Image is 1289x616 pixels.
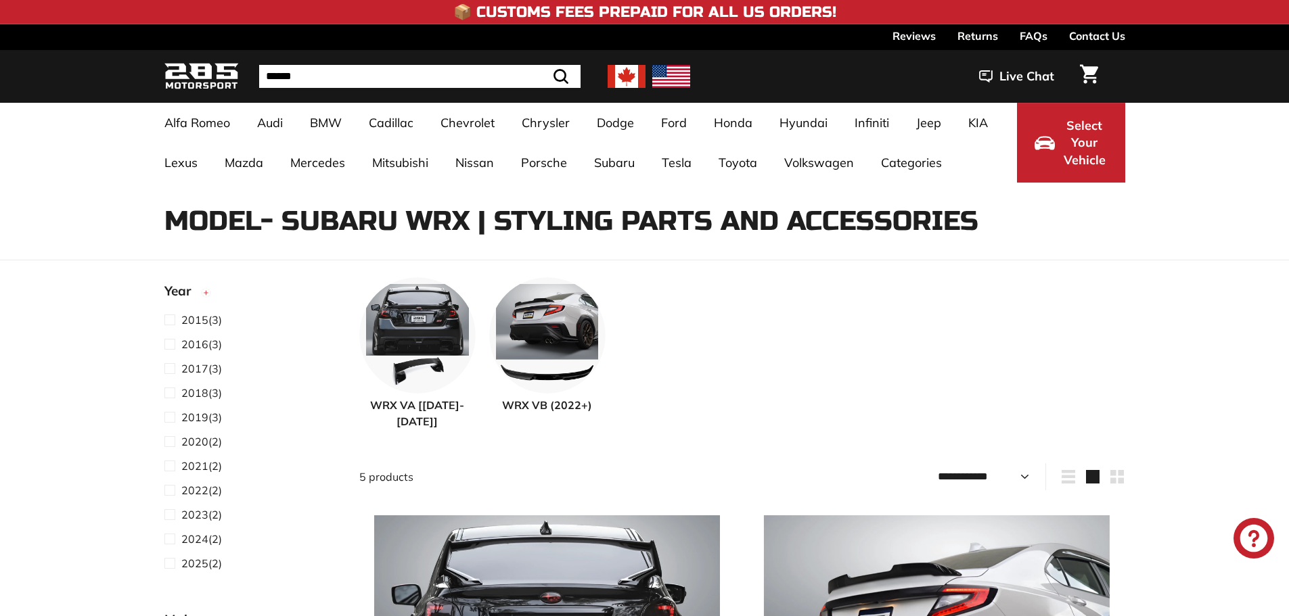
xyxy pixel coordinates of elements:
[151,143,211,183] a: Lexus
[453,4,836,20] h4: 📦 Customs Fees Prepaid for All US Orders!
[359,143,442,183] a: Mitsubishi
[164,277,338,311] button: Year
[296,103,355,143] a: BMW
[962,60,1072,93] button: Live Chat
[999,68,1054,85] span: Live Chat
[955,103,1001,143] a: KIA
[181,360,222,377] span: (3)
[903,103,955,143] a: Jeep
[700,103,766,143] a: Honda
[181,555,222,571] span: (2)
[508,103,583,143] a: Chrysler
[359,469,742,485] div: 5 products
[164,206,1125,236] h1: Model- Subaru WRX | Styling Parts and Accessories
[1062,117,1108,169] span: Select Your Vehicle
[892,24,936,47] a: Reviews
[244,103,296,143] a: Audi
[1020,24,1047,47] a: FAQs
[181,482,222,498] span: (2)
[181,506,222,523] span: (2)
[181,458,222,474] span: (2)
[181,459,208,473] span: 2021
[766,103,841,143] a: Hyundai
[583,103,648,143] a: Dodge
[164,281,201,301] span: Year
[648,143,705,183] a: Tesla
[181,337,208,351] span: 2016
[359,397,476,429] span: WRX VA [[DATE]-[DATE]]
[181,362,208,375] span: 2017
[1229,518,1278,562] inbox-online-store-chat: Shopify online store chat
[181,531,222,547] span: (2)
[211,143,277,183] a: Mazda
[648,103,700,143] a: Ford
[181,313,208,327] span: 2015
[1072,53,1106,99] a: Cart
[867,143,955,183] a: Categories
[1069,24,1125,47] a: Contact Us
[164,61,239,93] img: Logo_285_Motorsport_areodynamics_components
[427,103,508,143] a: Chevrolet
[181,556,208,570] span: 2025
[181,409,222,425] span: (3)
[181,508,208,521] span: 2023
[957,24,998,47] a: Returns
[181,410,208,424] span: 2019
[181,386,208,400] span: 2018
[841,103,903,143] a: Infiniti
[151,103,244,143] a: Alfa Romeo
[771,143,867,183] a: Volkswagen
[181,435,208,448] span: 2020
[259,65,581,88] input: Search
[181,483,208,497] span: 2022
[181,385,222,401] span: (3)
[277,143,359,183] a: Mercedes
[489,397,606,413] span: WRX VB (2022+)
[442,143,507,183] a: Nissan
[705,143,771,183] a: Toyota
[355,103,427,143] a: Cadillac
[181,336,222,352] span: (3)
[507,143,581,183] a: Porsche
[1017,103,1125,183] button: Select Your Vehicle
[581,143,648,183] a: Subaru
[359,277,476,429] a: WRX VA [[DATE]-[DATE]]
[489,277,606,429] a: WRX VB (2022+)
[181,532,208,546] span: 2024
[181,312,222,328] span: (3)
[181,433,222,450] span: (2)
